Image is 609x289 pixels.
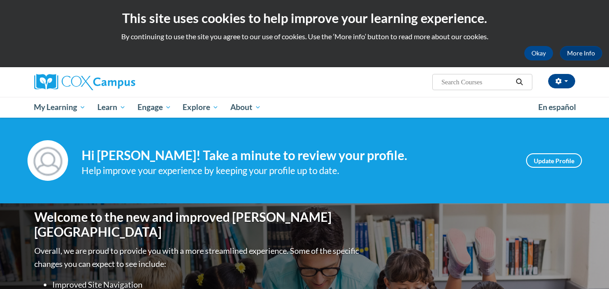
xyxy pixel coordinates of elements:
[34,102,86,113] span: My Learning
[27,140,68,181] img: Profile Image
[177,97,224,118] a: Explore
[28,97,92,118] a: My Learning
[132,97,177,118] a: Engage
[224,97,267,118] a: About
[183,102,219,113] span: Explore
[82,163,513,178] div: Help improve your experience by keeping your profile up to date.
[92,97,132,118] a: Learn
[440,77,513,87] input: Search Courses
[548,74,575,88] button: Account Settings
[21,97,589,118] div: Main menu
[34,74,206,90] a: Cox Campus
[82,148,513,163] h4: Hi [PERSON_NAME]! Take a minute to review your profile.
[524,46,553,60] button: Okay
[137,102,171,113] span: Engage
[97,102,126,113] span: Learn
[230,102,261,113] span: About
[34,210,361,240] h1: Welcome to the new and improved [PERSON_NAME][GEOGRAPHIC_DATA]
[34,74,135,90] img: Cox Campus
[513,77,526,87] button: Search
[538,102,576,112] span: En español
[7,9,602,27] h2: This site uses cookies to help improve your learning experience.
[7,32,602,41] p: By continuing to use the site you agree to our use of cookies. Use the ‘More info’ button to read...
[532,98,582,117] a: En español
[560,46,602,60] a: More Info
[34,244,361,271] p: Overall, we are proud to provide you with a more streamlined experience. Some of the specific cha...
[526,153,582,168] a: Update Profile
